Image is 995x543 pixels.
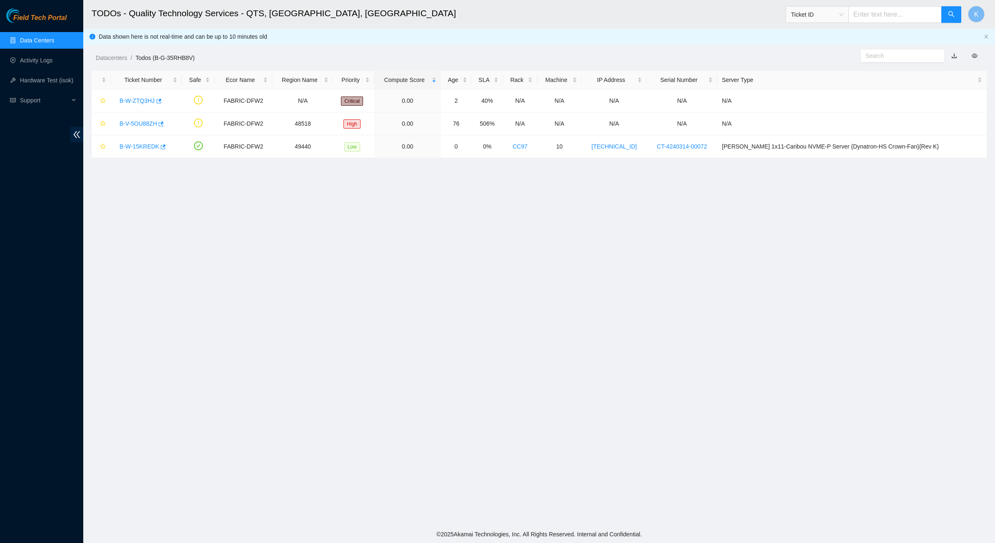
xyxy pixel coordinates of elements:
a: B-V-5OU88ZH [119,120,157,127]
button: download [945,49,963,62]
a: B-W-15KREDK [119,143,159,150]
span: star [100,98,106,104]
td: N/A [647,112,717,135]
a: Todos (B-G-35RHB8V) [135,55,194,61]
input: Enter text here... [848,6,942,23]
span: eye [972,53,978,59]
td: N/A [272,89,333,112]
td: N/A [582,112,647,135]
span: Ticket ID [791,8,843,21]
a: Data Centers [20,37,54,44]
span: Low [344,142,360,151]
span: star [100,144,106,150]
button: search [941,6,961,23]
td: 0% [472,135,503,158]
td: [PERSON_NAME] 1x11-Caribou NVME-P Server {Dynatron-HS Crown-Fan}{Rev K} [717,135,987,158]
span: search [948,11,955,19]
a: [TECHNICAL_ID] [592,143,637,150]
span: close [984,34,989,39]
span: read [10,97,16,103]
a: Activity Logs [20,57,53,64]
td: 0.00 [374,135,441,158]
td: N/A [582,89,647,112]
span: High [343,119,361,129]
span: / [130,55,132,61]
span: Field Tech Portal [13,14,67,22]
button: star [96,140,106,153]
td: N/A [503,112,537,135]
td: 0.00 [374,89,441,112]
td: 506% [472,112,503,135]
td: N/A [503,89,537,112]
a: CT-4240314-00072 [657,143,707,150]
td: 0 [441,135,472,158]
td: 10 [537,135,582,158]
a: B-W-ZTQ3HJ [119,97,155,104]
span: star [100,121,106,127]
td: N/A [717,89,987,112]
span: exclamation-circle [194,96,203,104]
a: Akamai TechnologiesField Tech Portal [6,15,67,26]
td: N/A [717,112,987,135]
td: N/A [537,112,582,135]
span: check-circle [194,141,203,150]
a: CC97 [512,143,527,150]
td: 2 [441,89,472,112]
button: star [96,94,106,107]
a: Datacenters [96,55,127,61]
td: 76 [441,112,472,135]
span: double-left [70,127,83,142]
a: download [951,52,957,59]
span: K [974,9,979,20]
td: N/A [537,89,582,112]
footer: © 2025 Akamai Technologies, Inc. All Rights Reserved. Internal and Confidential. [83,526,995,543]
td: FABRIC-DFW2 [214,112,272,135]
td: 40% [472,89,503,112]
img: Akamai Technologies [6,8,42,23]
button: star [96,117,106,130]
td: N/A [647,89,717,112]
a: Hardware Test (isok) [20,77,73,84]
input: Search [866,51,933,60]
td: FABRIC-DFW2 [214,89,272,112]
button: close [984,34,989,40]
button: K [968,6,985,22]
td: 0.00 [374,112,441,135]
span: exclamation-circle [194,119,203,127]
span: Support [20,92,69,109]
span: Critical [341,97,363,106]
td: 49440 [272,135,333,158]
td: FABRIC-DFW2 [214,135,272,158]
td: 48518 [272,112,333,135]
